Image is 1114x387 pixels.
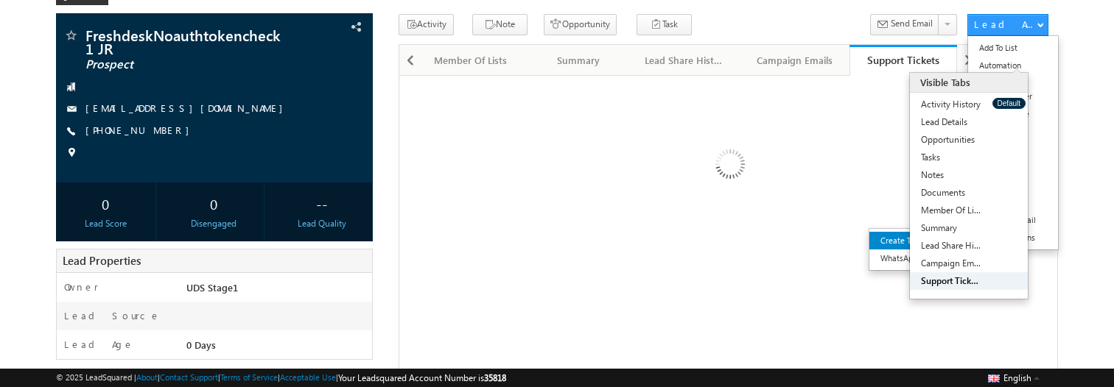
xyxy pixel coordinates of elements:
div: Lead Score [60,217,152,230]
a: Tasks [910,149,992,166]
a: Support Tickets [849,45,958,76]
span: 35818 [484,372,506,383]
a: [EMAIL_ADDRESS][DOMAIN_NAME] [85,102,290,114]
span: Prospect [85,57,282,72]
a: Member Of Lists [910,202,992,219]
button: English [984,369,1043,386]
span: English [1003,372,1031,383]
a: Documents [910,184,992,202]
div: Visible Tabs [910,73,1028,93]
button: Lead Actions [967,14,1048,36]
span: UDS Stage1 [186,281,238,294]
a: Acceptable Use [280,372,336,382]
a: Opportunities [910,131,992,149]
a: Terms of Service [220,372,278,382]
label: Owner [64,280,99,294]
a: Campaign Emails [910,255,992,272]
a: WhatsApp [869,249,968,267]
img: Loading... [245,6,397,158]
span: Send Email [891,17,933,30]
div: -- [276,190,368,217]
a: Automation Report [968,57,1058,88]
div: Summary [537,52,620,69]
span: [PHONE_NUMBER] [85,124,197,138]
button: Note [472,14,528,35]
div: Member Of Lists [429,52,512,69]
a: Campaign Emails [741,45,849,76]
label: Lead Source [64,309,161,322]
div: Lead Share History [645,52,728,69]
button: Opportunity [544,14,617,35]
div: 0 Days [183,338,372,358]
span: Lead Properties [63,253,141,268]
a: Summary [910,219,992,237]
a: Contact Support [160,372,218,382]
a: Activity History [910,96,992,113]
div: Disengaged [168,217,260,230]
button: Task [637,14,692,35]
a: Notes [910,166,992,184]
label: Lead Age [64,338,134,351]
span: Your Leadsquared Account Number is [338,372,506,383]
button: Activity [399,14,454,35]
a: Lead Share History [910,237,992,255]
button: Default [992,98,1026,109]
a: Support Tickets [910,272,992,290]
a: Create Ticket [869,232,968,249]
div: 0 [60,190,152,217]
a: Member Of Lists [417,45,525,76]
a: Add To List [968,39,1058,57]
div: Support Tickets [861,53,947,67]
div: 0 [168,190,260,217]
span: FreshdeskNoauthtokencheck1 JR [85,28,282,54]
button: Send Email [870,14,939,35]
a: Lead Details [910,113,992,131]
a: Summary [525,45,634,76]
div: Campaign Emails [753,52,836,69]
a: Lead Share History [633,45,741,76]
div: Lead Quality [276,217,368,230]
div: Lead Actions [974,18,1037,31]
a: About [136,372,158,382]
span: © 2025 LeadSquared | | | | | [56,371,506,385]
